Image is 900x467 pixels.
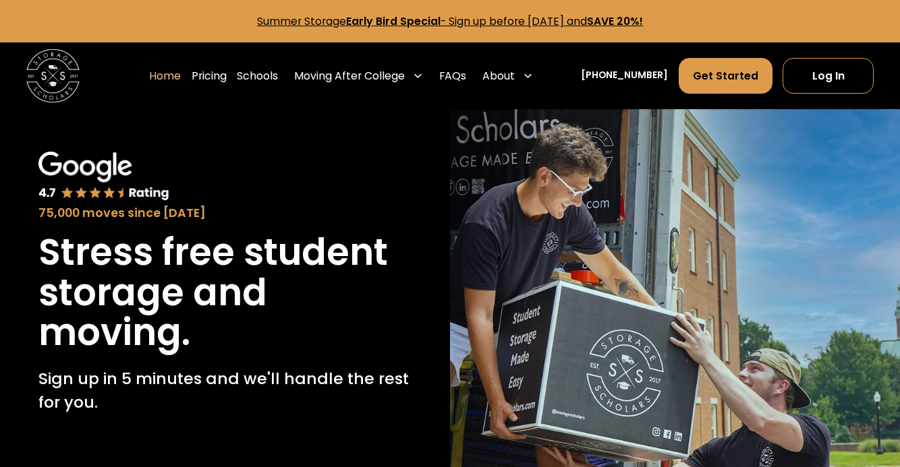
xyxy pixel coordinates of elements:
div: About [482,68,515,84]
a: Home [149,57,181,94]
p: Sign up in 5 minutes and we'll handle the rest for you. [38,367,411,414]
a: Summer StorageEarly Bird Special- Sign up before [DATE] andSAVE 20%! [257,13,643,29]
div: About [477,57,538,94]
a: [PHONE_NUMBER] [581,69,668,83]
div: 75,000 moves since [DATE] [38,204,411,222]
strong: SAVE 20%! [587,13,643,29]
h1: Stress free student storage and moving. [38,232,411,353]
a: FAQs [439,57,466,94]
a: Schools [237,57,278,94]
a: Pricing [192,57,227,94]
a: Log In [783,58,873,94]
strong: Early Bird Special [346,13,441,29]
a: Get Started [679,58,772,94]
img: Storage Scholars main logo [26,49,80,102]
div: Moving After College [294,68,405,84]
div: Moving After College [289,57,428,94]
img: Google 4.7 star rating [38,152,169,201]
